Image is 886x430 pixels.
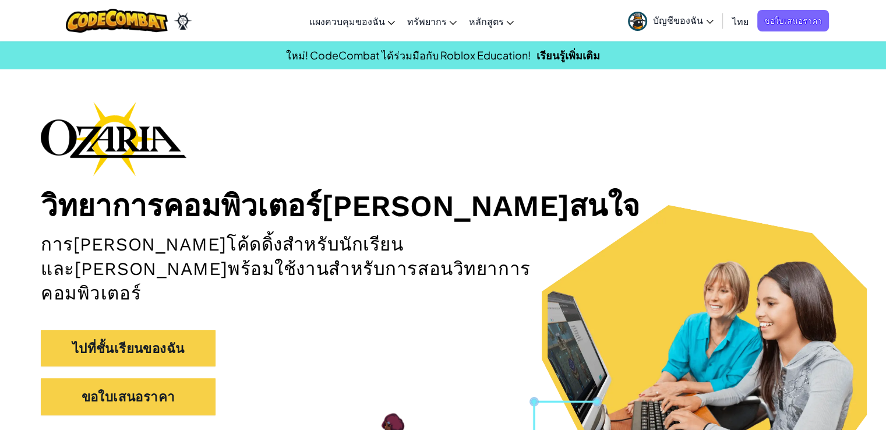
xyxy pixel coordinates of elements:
a: ไทย [726,5,754,37]
span: ไทย [732,15,749,27]
a: ขอใบเสนอราคา [757,10,829,31]
img: Ozaria branding logo [41,101,186,176]
img: avatar [628,12,647,31]
a: หลักสูตร [463,5,520,37]
a: ทรัพยากร [401,5,463,37]
h1: วิทยาการคอมพิวเตอร์[PERSON_NAME]สนใจ [41,188,845,224]
a: บัญชีของฉัน [622,2,719,39]
span: แผงควบคุมของฉัน [309,15,384,27]
img: CodeCombat logo [66,9,168,33]
span: หลักสูตร [468,15,503,27]
a: แผงควบคุมของฉัน [303,5,401,37]
span: บัญชีของฉัน [653,14,714,26]
h2: การ[PERSON_NAME]โค้ดดิ้งสำหรับนักเรียนและ[PERSON_NAME]พร้อมใช้งานสำหรับการสอนวิทยาการคอมพิวเตอร์ [41,232,580,306]
a: ขอใบเสนอราคา [41,378,216,415]
img: Ozaria [174,12,192,30]
a: เรียนรู้เพิ่มเติม [536,48,600,62]
span: ใหม่! CodeCombat ได้ร่วมมือกับ Roblox Education! [286,48,531,62]
span: ทรัพยากร [407,15,446,27]
a: ไปที่ชั้นเรียนของฉัน [41,330,216,366]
